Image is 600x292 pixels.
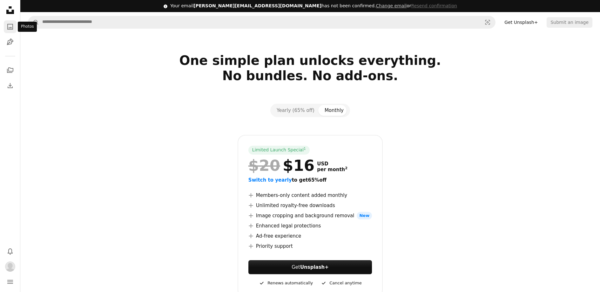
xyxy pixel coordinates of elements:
[248,177,292,183] span: Switch to yearly
[5,261,15,272] img: Avatar of user Ashley Falk
[4,245,17,258] button: Notifications
[411,3,457,9] button: Resend confirmation
[248,157,314,174] div: $16
[193,3,321,8] span: [PERSON_NAME][EMAIL_ADDRESS][DOMAIN_NAME]
[248,242,372,250] li: Priority support
[376,3,407,8] a: Change email
[317,161,347,167] span: USD
[4,275,17,288] button: Menu
[320,105,349,116] button: Monthly
[248,212,372,219] li: Image cropping and background removal
[272,105,320,116] button: Yearly (65% off)
[248,191,372,199] li: Members-only content added monthly
[4,79,17,92] a: Download History
[4,260,17,273] button: Profile
[248,232,372,240] li: Ad-free experience
[4,20,17,33] a: Photos
[317,167,347,172] span: per month
[4,64,17,77] a: Collections
[357,212,372,219] span: New
[106,53,515,99] h2: One simple plan unlocks everything. No bundles. No add-ons.
[248,146,310,155] div: Limited Launch Special
[259,279,313,287] div: Renews automatically
[480,16,495,28] button: Visual search
[501,17,542,27] a: Get Unsplash+
[248,157,280,174] span: $20
[28,16,39,28] button: Search Unsplash
[248,202,372,209] li: Unlimited royalty-free downloads
[376,3,457,8] span: or
[344,167,349,172] a: 2
[248,176,327,184] button: Switch to yearlyto get65%off
[547,17,592,27] button: Submit an image
[248,260,372,274] a: GetUnsplash+
[4,4,17,18] a: Home — Unsplash
[320,279,361,287] div: Cancel anytime
[345,166,347,170] sup: 2
[170,3,457,9] div: Your email has not been confirmed.
[28,16,496,29] form: Find visuals sitewide
[304,147,306,150] sup: 1
[302,147,307,153] a: 1
[300,264,329,270] strong: Unsplash+
[4,36,17,48] a: Illustrations
[248,222,372,230] li: Enhanced legal protections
